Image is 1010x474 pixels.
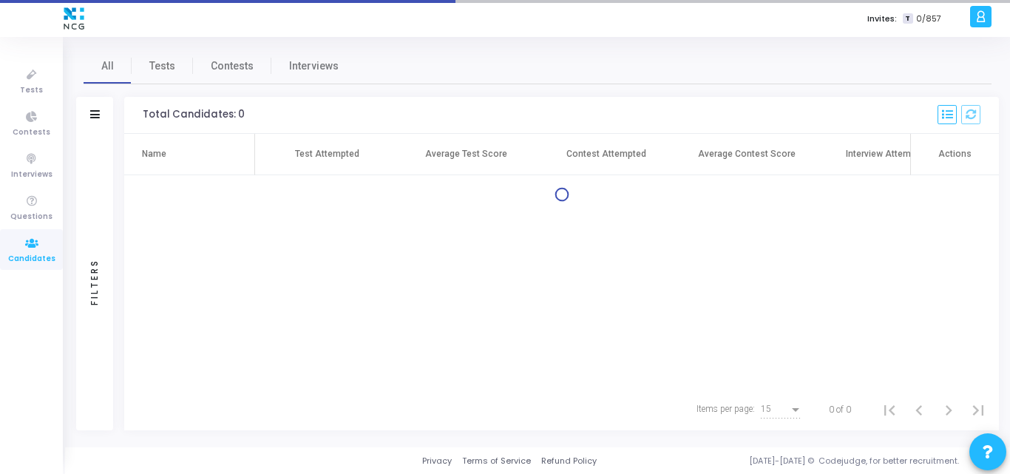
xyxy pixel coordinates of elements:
span: Candidates [8,253,55,265]
th: Average Test Score [396,134,536,175]
button: Next page [934,395,963,424]
button: Last page [963,395,993,424]
span: 0/857 [916,13,941,25]
div: Total Candidates: 0 [143,109,245,121]
div: [DATE]-[DATE] © Codejudge, for better recruitment. [597,455,992,467]
span: Contests [211,58,254,74]
a: Terms of Service [462,455,531,467]
span: Interviews [11,169,52,181]
div: Name [142,147,166,160]
div: Filters [88,200,101,363]
th: Average Contest Score [677,134,817,175]
img: logo [60,4,88,33]
a: Privacy [422,455,452,467]
th: Test Attempted [255,134,396,175]
span: Contests [13,126,50,139]
div: Items per page: [697,402,755,416]
div: 0 of 0 [829,403,851,416]
th: Interview Attempted [817,134,958,175]
button: Previous page [904,395,934,424]
label: Invites: [867,13,897,25]
span: Tests [20,84,43,97]
span: Interviews [289,58,339,74]
a: Refund Policy [541,455,597,467]
button: First page [875,395,904,424]
mat-select: Items per page: [761,404,802,415]
span: 15 [761,404,771,414]
span: Questions [10,211,52,223]
span: All [101,58,114,74]
span: Tests [149,58,175,74]
th: Actions [910,134,999,175]
span: T [903,13,912,24]
th: Contest Attempted [536,134,677,175]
